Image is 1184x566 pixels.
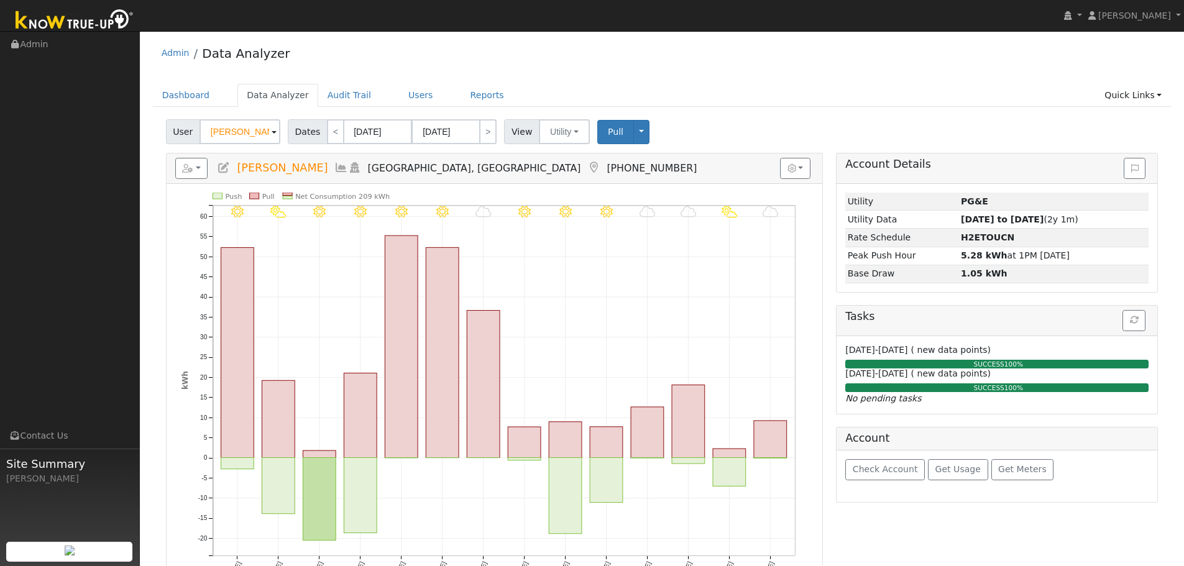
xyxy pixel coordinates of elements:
[303,450,336,457] rect: onclick=""
[200,334,208,340] text: 30
[597,120,634,144] button: Pull
[559,206,572,218] i: 9/26 - Clear
[166,119,200,144] span: User
[539,119,590,144] button: Utility
[262,381,295,458] rect: onclick=""
[911,345,991,355] span: ( new data points)
[590,458,623,503] rect: onclick=""
[162,48,190,58] a: Admin
[961,196,988,206] strong: ID: 17360963, authorized: 10/02/25
[368,162,581,174] span: [GEOGRAPHIC_DATA], [GEOGRAPHIC_DATA]
[845,265,958,283] td: Base Draw
[313,206,326,218] i: 9/20 - Clear
[200,294,208,301] text: 40
[631,407,664,458] rect: onclick=""
[713,449,746,457] rect: onclick=""
[200,354,208,361] text: 25
[217,162,231,174] a: Edit User (38210)
[461,84,513,107] a: Reports
[181,371,190,390] text: kWh
[200,394,208,401] text: 15
[198,515,207,522] text: -15
[961,250,1007,260] strong: 5.28 kWh
[763,206,778,218] i: 10/01 - Cloudy
[426,248,459,458] rect: onclick=""
[853,464,918,474] span: Check Account
[845,247,958,265] td: Peak Push Hour
[845,310,1149,323] h5: Tasks
[348,162,362,174] a: Login As (last Never)
[262,458,295,514] rect: onclick=""
[842,383,1154,393] div: SUCCESS
[1004,384,1023,391] span: 100%
[961,232,1014,242] strong: K
[200,314,208,321] text: 35
[6,472,133,485] div: [PERSON_NAME]
[395,206,408,218] i: 9/22 - Clear
[200,233,208,240] text: 55
[200,374,208,381] text: 20
[295,192,390,201] text: Net Consumption 209 kWh
[200,273,208,280] text: 45
[237,84,318,107] a: Data Analyzer
[961,268,1007,278] strong: 1.05 kWh
[467,311,500,458] rect: onclick=""
[600,206,613,218] i: 9/27 - Clear
[1122,310,1145,331] button: Refresh
[631,458,664,459] rect: onclick=""
[935,464,981,474] span: Get Usage
[200,213,208,220] text: 60
[518,206,531,218] i: 9/25 - MostlyClear
[681,206,696,218] i: 9/29 - Cloudy
[508,427,541,458] rect: onclick=""
[262,192,274,201] text: Pull
[504,119,539,144] span: View
[549,422,582,458] rect: onclick=""
[754,421,787,458] rect: onclick=""
[845,211,958,229] td: Utility Data
[845,158,1149,171] h5: Account Details
[845,229,958,247] td: Rate Schedule
[334,162,348,174] a: Multi-Series Graph
[928,459,988,480] button: Get Usage
[713,458,746,486] rect: onclick=""
[221,458,254,469] rect: onclick=""
[1124,158,1145,179] button: Issue History
[344,458,377,533] rect: onclick=""
[65,545,75,555] img: retrieve
[845,368,907,378] span: [DATE]-[DATE]
[911,368,991,378] span: ( new data points)
[845,393,921,403] i: No pending tasks
[845,193,958,211] td: Utility
[991,459,1054,480] button: Get Meters
[385,235,418,457] rect: onclick=""
[200,253,208,260] text: 50
[961,214,1044,224] strong: [DATE] to [DATE]
[549,458,582,534] rect: onclick=""
[200,119,280,144] input: Select a User
[1095,84,1171,107] a: Quick Links
[845,345,907,355] span: [DATE]-[DATE]
[754,458,787,459] rect: onclick=""
[672,458,705,464] rect: onclick=""
[607,162,697,174] span: [PHONE_NUMBER]
[640,206,655,218] i: 9/28 - Cloudy
[203,455,207,462] text: 0
[303,458,336,541] rect: onclick=""
[201,475,207,482] text: -5
[475,206,491,218] i: 9/24 - Cloudy
[270,206,286,218] i: 9/19 - PartlyCloudy
[202,46,290,61] a: Data Analyzer
[587,162,600,174] a: Map
[998,464,1047,474] span: Get Meters
[436,206,449,218] i: 9/23 - Clear
[200,414,208,421] text: 10
[225,192,242,201] text: Push
[288,119,328,144] span: Dates
[198,535,207,542] text: -20
[399,84,443,107] a: Users
[722,206,737,218] i: 9/30 - PartlyCloudy
[479,119,497,144] a: >
[672,385,705,458] rect: onclick=""
[354,206,367,218] i: 9/21 - Clear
